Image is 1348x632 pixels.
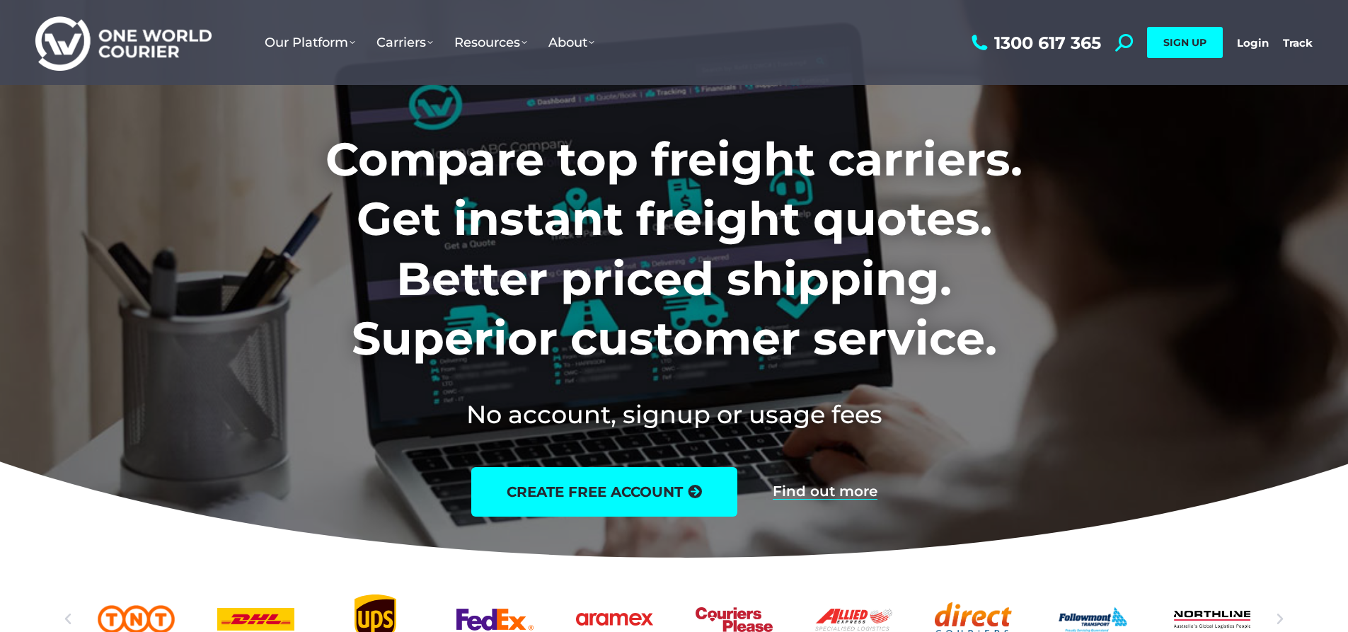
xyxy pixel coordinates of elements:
a: 1300 617 365 [968,34,1101,52]
a: Find out more [773,484,877,500]
a: Login [1237,36,1269,50]
a: create free account [471,467,737,517]
h1: Compare top freight carriers. Get instant freight quotes. Better priced shipping. Superior custom... [232,130,1116,369]
span: Resources [454,35,527,50]
span: About [548,35,594,50]
a: SIGN UP [1147,27,1223,58]
a: About [538,21,605,64]
span: Carriers [376,35,433,50]
a: Resources [444,21,538,64]
a: Carriers [366,21,444,64]
span: SIGN UP [1163,36,1206,49]
h2: No account, signup or usage fees [232,397,1116,432]
a: Track [1283,36,1313,50]
a: Our Platform [254,21,366,64]
img: One World Courier [35,14,212,71]
span: Our Platform [265,35,355,50]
